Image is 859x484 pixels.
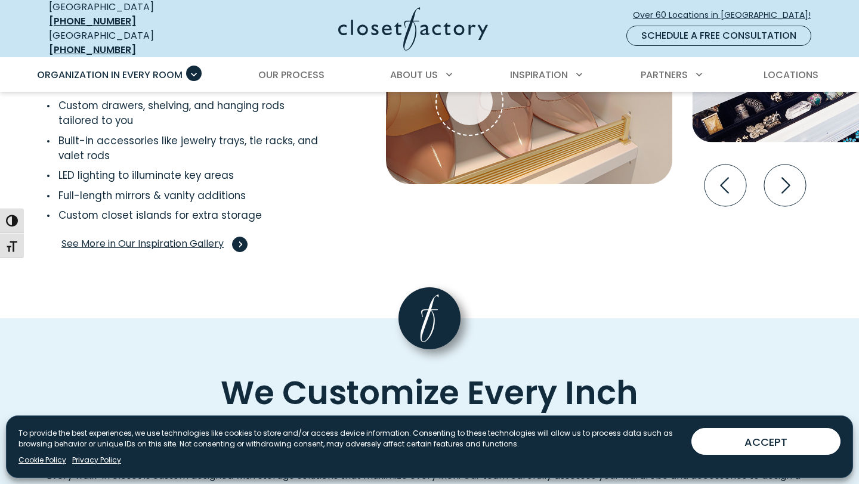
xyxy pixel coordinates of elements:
[764,68,818,82] span: Locations
[317,411,542,457] span: of Your Closet
[47,168,319,183] li: LED lighting to illuminate key areas
[510,68,568,82] span: Inspiration
[47,98,319,129] li: Custom drawers, shelving, and hanging rods tailored to you
[700,160,751,211] button: Previous slide
[641,68,688,82] span: Partners
[61,232,243,256] a: See More in Our Inspiration Gallery
[18,455,66,466] a: Cookie Policy
[390,68,438,82] span: About Us
[49,43,136,57] a: [PHONE_NUMBER]
[632,5,821,26] a: Over 60 Locations in [GEOGRAPHIC_DATA]!
[18,428,682,449] p: To provide the best experiences, we use technologies like cookies to store and/or access device i...
[221,370,638,415] span: We Customize Every Inch
[258,68,325,82] span: Our Process
[29,58,830,92] nav: Primary Menu
[47,134,319,164] li: Built-in accessories like jewelry trays, tie racks, and valet rods
[759,160,811,211] button: Next slide
[72,455,121,466] a: Privacy Policy
[633,9,820,21] span: Over 60 Locations in [GEOGRAPHIC_DATA]!
[49,29,222,57] div: [GEOGRAPHIC_DATA]
[47,188,319,203] li: Full-length mirrors & vanity additions
[49,14,136,28] a: [PHONE_NUMBER]
[61,237,243,252] span: See More in Our Inspiration Gallery
[691,428,841,455] button: ACCEPT
[626,26,811,46] a: Schedule a Free Consultation
[37,68,183,82] span: Organization in Every Room
[47,208,319,223] li: Custom closet islands for extra storage
[338,7,488,51] img: Closet Factory Logo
